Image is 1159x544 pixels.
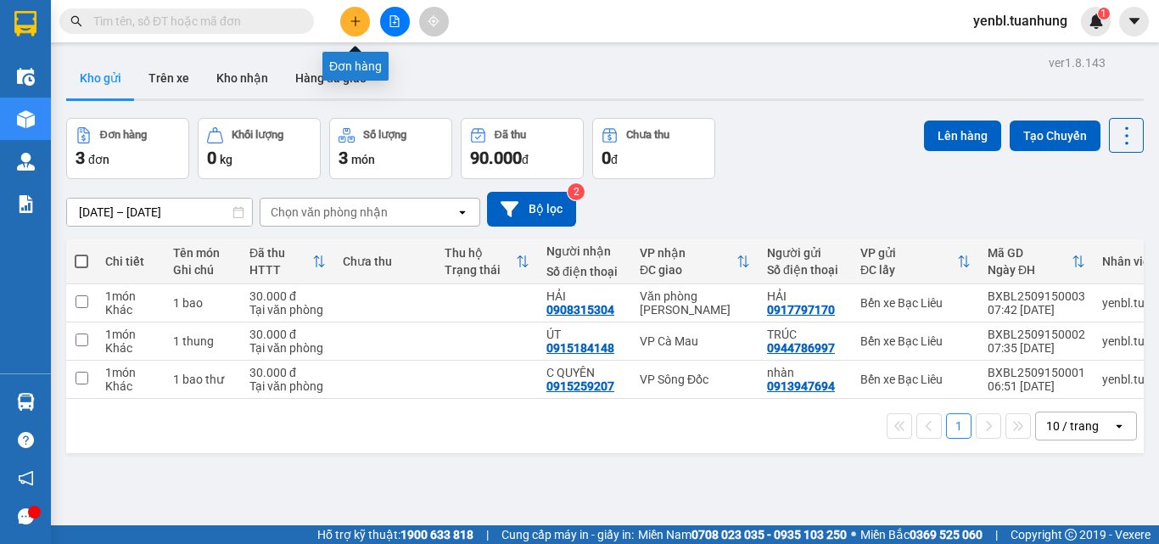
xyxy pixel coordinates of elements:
[860,334,971,348] div: Bến xe Bạc Liêu
[691,528,847,541] strong: 0708 023 035 - 0935 103 250
[350,15,361,27] span: plus
[546,366,623,379] div: C QUYÊN
[241,239,334,284] th: Toggle SortBy
[1127,14,1142,29] span: caret-down
[611,153,618,166] span: đ
[105,303,156,317] div: Khác
[88,153,109,166] span: đơn
[249,341,326,355] div: Tại văn phòng
[640,289,750,317] div: Văn phòng [PERSON_NAME]
[220,153,232,166] span: kg
[249,263,312,277] div: HTTT
[8,59,323,80] li: 02839.63.63.63
[501,525,634,544] span: Cung cấp máy in - giấy in:
[767,263,843,277] div: Số điện thoại
[249,303,326,317] div: Tại văn phòng
[1100,8,1106,20] span: 1
[17,68,35,86] img: warehouse-icon
[767,328,843,341] div: TRÚC
[568,183,585,200] sup: 2
[1065,529,1077,541] span: copyright
[1010,121,1100,151] button: Tạo Chuyến
[389,15,400,27] span: file-add
[198,118,321,179] button: Khối lượng0kg
[860,525,983,544] span: Miền Bắc
[419,7,449,36] button: aim
[8,37,323,59] li: 85 [PERSON_NAME]
[988,303,1085,317] div: 07:42 [DATE]
[98,41,111,54] span: environment
[173,246,232,260] div: Tên món
[910,528,983,541] strong: 0369 525 060
[988,328,1085,341] div: BXBL2509150002
[100,129,147,141] div: Đơn hàng
[1049,53,1106,72] div: ver 1.8.143
[640,334,750,348] div: VP Cà Mau
[17,195,35,213] img: solution-icon
[105,366,156,379] div: 1 món
[14,11,36,36] img: logo-vxr
[546,341,614,355] div: 0915184148
[1089,14,1104,29] img: icon-new-feature
[522,153,529,166] span: đ
[988,246,1072,260] div: Mã GD
[173,296,232,310] div: 1 bao
[203,58,282,98] button: Kho nhận
[767,303,835,317] div: 0917797170
[1119,7,1149,36] button: caret-down
[602,148,611,168] span: 0
[638,525,847,544] span: Miền Nam
[456,205,469,219] svg: open
[339,148,348,168] span: 3
[436,239,538,284] th: Toggle SortBy
[282,58,380,98] button: Hàng đã giao
[232,129,283,141] div: Khối lượng
[135,58,203,98] button: Trên xe
[67,199,252,226] input: Select a date range.
[960,10,1081,31] span: yenbl.tuanhung
[98,62,111,76] span: phone
[486,525,489,544] span: |
[1098,8,1110,20] sup: 1
[640,373,750,386] div: VP Sông Đốc
[105,379,156,393] div: Khác
[17,110,35,128] img: warehouse-icon
[640,246,736,260] div: VP nhận
[249,289,326,303] div: 30.000 đ
[487,192,576,227] button: Bộ lọc
[988,379,1085,393] div: 06:51 [DATE]
[76,148,85,168] span: 3
[18,432,34,448] span: question-circle
[105,341,156,355] div: Khác
[249,246,312,260] div: Đã thu
[249,328,326,341] div: 30.000 đ
[8,106,232,134] b: GỬI : Bến xe Bạc Liêu
[995,525,998,544] span: |
[461,118,584,179] button: Đã thu90.000đ
[98,11,240,32] b: [PERSON_NAME]
[207,148,216,168] span: 0
[495,129,526,141] div: Đã thu
[851,531,856,538] span: ⚪️
[626,129,669,141] div: Chưa thu
[546,289,623,303] div: HẢI
[66,118,189,179] button: Đơn hàng3đơn
[18,508,34,524] span: message
[173,373,232,386] div: 1 bao thư
[860,246,957,260] div: VP gửi
[105,255,156,268] div: Chi tiết
[249,379,326,393] div: Tại văn phòng
[924,121,1001,151] button: Lên hàng
[546,328,623,341] div: ÚT
[428,15,440,27] span: aim
[1112,419,1126,433] svg: open
[946,413,971,439] button: 1
[70,15,82,27] span: search
[592,118,715,179] button: Chưa thu0đ
[988,341,1085,355] div: 07:35 [DATE]
[767,366,843,379] div: nhàn
[340,7,370,36] button: plus
[988,366,1085,379] div: BXBL2509150001
[546,265,623,278] div: Số điện thoại
[767,289,843,303] div: HẢI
